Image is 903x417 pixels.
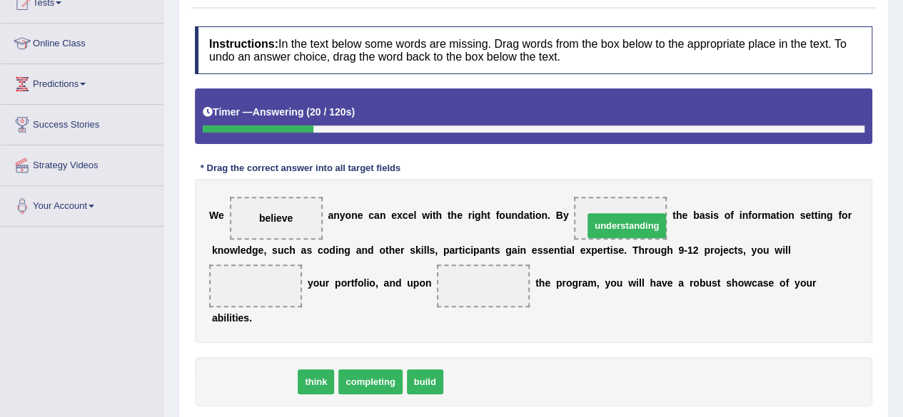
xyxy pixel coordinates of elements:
b: v [662,277,667,289]
b: a [356,244,362,256]
b: u [505,210,512,221]
b: e [241,244,246,256]
b: n [218,244,224,256]
a: Success Stories [1,105,163,140]
b: t [529,210,533,221]
b: W [209,210,218,221]
b: c [283,244,289,256]
b: u [407,277,413,289]
b: o [800,277,807,289]
b: u [763,244,770,256]
b: B [556,210,563,221]
b: n [485,244,491,256]
b: b [700,277,706,289]
b: r [562,277,565,289]
b: a [512,244,518,256]
b: r [468,210,472,221]
b: e [218,210,224,221]
a: Strategy Videos [1,145,163,181]
b: g [660,244,667,256]
b: l [788,244,791,256]
b: h [732,277,738,289]
b: f [838,210,842,221]
b: s [712,277,717,289]
b: e [682,210,687,221]
b: o [499,210,505,221]
b: s [705,210,710,221]
b: 9 [678,244,684,256]
b: w [230,244,238,256]
b: , [263,244,266,256]
b: i [472,210,475,221]
b: r [347,277,350,289]
b: s [799,210,805,221]
b: o [566,277,572,289]
b: Instructions: [209,38,278,50]
b: a [328,210,333,221]
b: p [335,277,341,289]
span: completing [338,369,402,394]
b: k [212,244,218,256]
b: n [541,210,548,221]
b: h [435,210,442,221]
b: n [511,210,518,221]
b: e [618,244,624,256]
b: o [782,210,788,221]
div: * Drag the correct answer into all target fields [195,162,406,175]
b: e [258,244,264,256]
b: h [650,277,656,289]
b: l [572,244,575,256]
b: l [785,244,788,256]
b: o [693,277,700,289]
b: Answering [253,106,304,118]
b: t [459,244,463,256]
b: s [429,244,435,256]
b: n [333,210,340,221]
b: f [785,277,789,289]
b: e [457,210,463,221]
b: r [757,210,761,221]
b: i [610,244,613,256]
b: o [648,244,655,256]
b: i [636,277,639,289]
b: i [336,244,338,256]
b: e [768,277,774,289]
b: i [470,244,473,256]
b: s [537,244,543,256]
b: T [632,244,639,256]
b: y [794,277,800,289]
b: r [455,244,458,256]
b: n [361,244,368,256]
b: s [726,277,732,289]
b: b [218,312,224,324]
b: s [410,244,415,256]
b: e [391,210,397,221]
b: a [699,210,705,221]
b: h [676,210,682,221]
b: m [762,210,770,221]
b: w [744,277,752,289]
b: o [752,210,758,221]
b: r [645,244,648,256]
b: e [545,277,550,289]
b: n [554,244,560,256]
b: i [817,210,820,221]
b: n [351,210,358,221]
b: y [308,277,313,289]
b: , [743,244,746,256]
h5: Timer — [203,107,355,118]
b: e [238,312,243,324]
b: r [326,277,329,289]
b: r [690,277,693,289]
span: understanding [587,213,666,238]
b: s [762,277,768,289]
b: s [543,244,548,256]
b: u [278,244,284,256]
b: f [496,210,500,221]
span: Drop target [437,264,530,307]
b: d [329,244,336,256]
b: d [518,210,524,221]
b: t [560,244,563,256]
b: a [523,210,529,221]
b: t [811,210,814,221]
